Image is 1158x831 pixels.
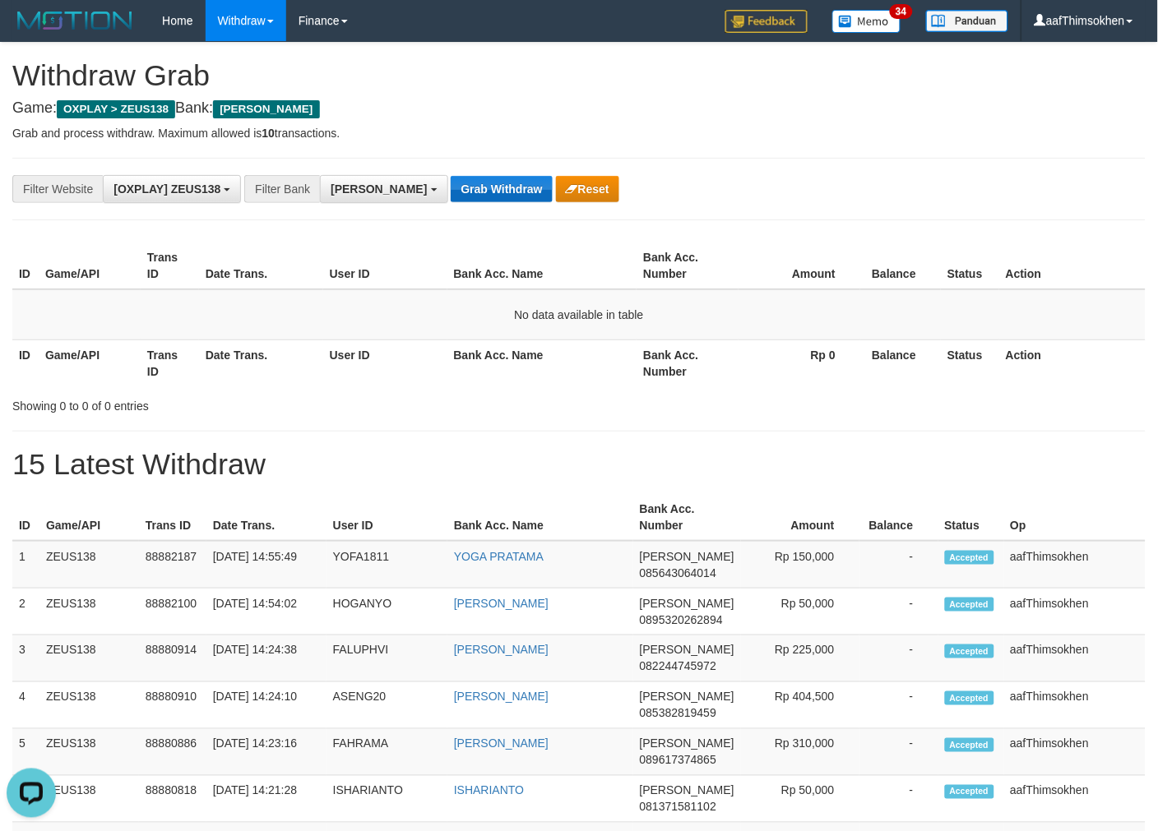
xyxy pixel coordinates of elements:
[327,776,447,823] td: ISHARIANTO
[39,589,139,635] td: ZEUS138
[12,682,39,729] td: 4
[454,784,524,797] a: ISHARIANTO
[39,541,139,589] td: ZEUS138
[941,242,999,289] th: Status
[1004,682,1146,729] td: aafThimsokhen
[139,589,206,635] td: 88882100
[1004,635,1146,682] td: aafThimsokhen
[945,785,994,799] span: Accepted
[945,738,994,752] span: Accepted
[447,494,633,541] th: Bank Acc. Name
[741,776,859,823] td: Rp 50,000
[832,10,901,33] img: Button%20Memo.svg
[199,339,323,386] th: Date Trans.
[39,635,139,682] td: ZEUS138
[741,729,859,776] td: Rp 310,000
[12,339,39,386] th: ID
[7,7,56,56] button: Open LiveChat chat widget
[327,589,447,635] td: HOGANYO
[447,242,637,289] th: Bank Acc. Name
[640,613,723,626] span: Copy 0895320262894 to clipboard
[12,242,39,289] th: ID
[640,644,734,657] span: [PERSON_NAME]
[725,10,808,33] img: Feedback.jpg
[890,4,912,19] span: 34
[640,784,734,797] span: [PERSON_NAME]
[12,494,39,541] th: ID
[12,59,1146,92] h1: Withdraw Grab
[945,644,994,658] span: Accepted
[640,754,716,767] span: Copy 089617374865 to clipboard
[327,635,447,682] td: FALUPHVI
[262,127,275,140] strong: 10
[860,242,941,289] th: Balance
[213,100,319,118] span: [PERSON_NAME]
[12,8,137,33] img: MOTION_logo.png
[12,541,39,589] td: 1
[640,737,734,750] span: [PERSON_NAME]
[938,494,1004,541] th: Status
[39,242,141,289] th: Game/API
[139,729,206,776] td: 88880886
[945,551,994,565] span: Accepted
[39,339,141,386] th: Game/API
[12,391,470,414] div: Showing 0 to 0 of 0 entries
[327,682,447,729] td: ASENG20
[633,494,741,541] th: Bank Acc. Number
[556,176,619,202] button: Reset
[57,100,175,118] span: OXPLAY > ZEUS138
[323,339,447,386] th: User ID
[206,682,327,729] td: [DATE] 14:24:10
[859,541,938,589] td: -
[1004,589,1146,635] td: aafThimsokhen
[139,541,206,589] td: 88882187
[139,776,206,823] td: 88880818
[323,242,447,289] th: User ID
[945,691,994,705] span: Accepted
[103,175,241,203] button: [OXPLAY] ZEUS138
[640,690,734,704] span: [PERSON_NAME]
[454,644,549,657] a: [PERSON_NAME]
[206,541,327,589] td: [DATE] 14:55:49
[12,100,1146,117] h4: Game: Bank:
[859,589,938,635] td: -
[331,182,427,196] span: [PERSON_NAME]
[1004,541,1146,589] td: aafThimsokhen
[859,635,938,682] td: -
[454,737,549,750] a: [PERSON_NAME]
[327,494,447,541] th: User ID
[640,660,716,673] span: Copy 082244745972 to clipboard
[12,448,1146,481] h1: 15 Latest Withdraw
[640,597,734,610] span: [PERSON_NAME]
[206,729,327,776] td: [DATE] 14:23:16
[454,690,549,704] a: [PERSON_NAME]
[637,242,739,289] th: Bank Acc. Number
[454,550,544,563] a: YOGA PRATAMA
[999,339,1146,386] th: Action
[327,729,447,776] td: FAHRAMA
[741,494,859,541] th: Amount
[999,242,1146,289] th: Action
[1004,729,1146,776] td: aafThimsokhen
[926,10,1008,32] img: panduan.png
[141,242,199,289] th: Trans ID
[12,289,1146,340] td: No data available in table
[941,339,999,386] th: Status
[859,729,938,776] td: -
[741,635,859,682] td: Rp 225,000
[640,801,716,814] span: Copy 081371581102 to clipboard
[741,589,859,635] td: Rp 50,000
[244,175,320,203] div: Filter Bank
[199,242,323,289] th: Date Trans.
[113,182,220,196] span: [OXPLAY] ZEUS138
[860,339,941,386] th: Balance
[139,494,206,541] th: Trans ID
[206,494,327,541] th: Date Trans.
[206,635,327,682] td: [DATE] 14:24:38
[12,589,39,635] td: 2
[739,242,860,289] th: Amount
[454,597,549,610] a: [PERSON_NAME]
[945,598,994,612] span: Accepted
[12,125,1146,141] p: Grab and process withdraw. Maximum allowed is transactions.
[859,494,938,541] th: Balance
